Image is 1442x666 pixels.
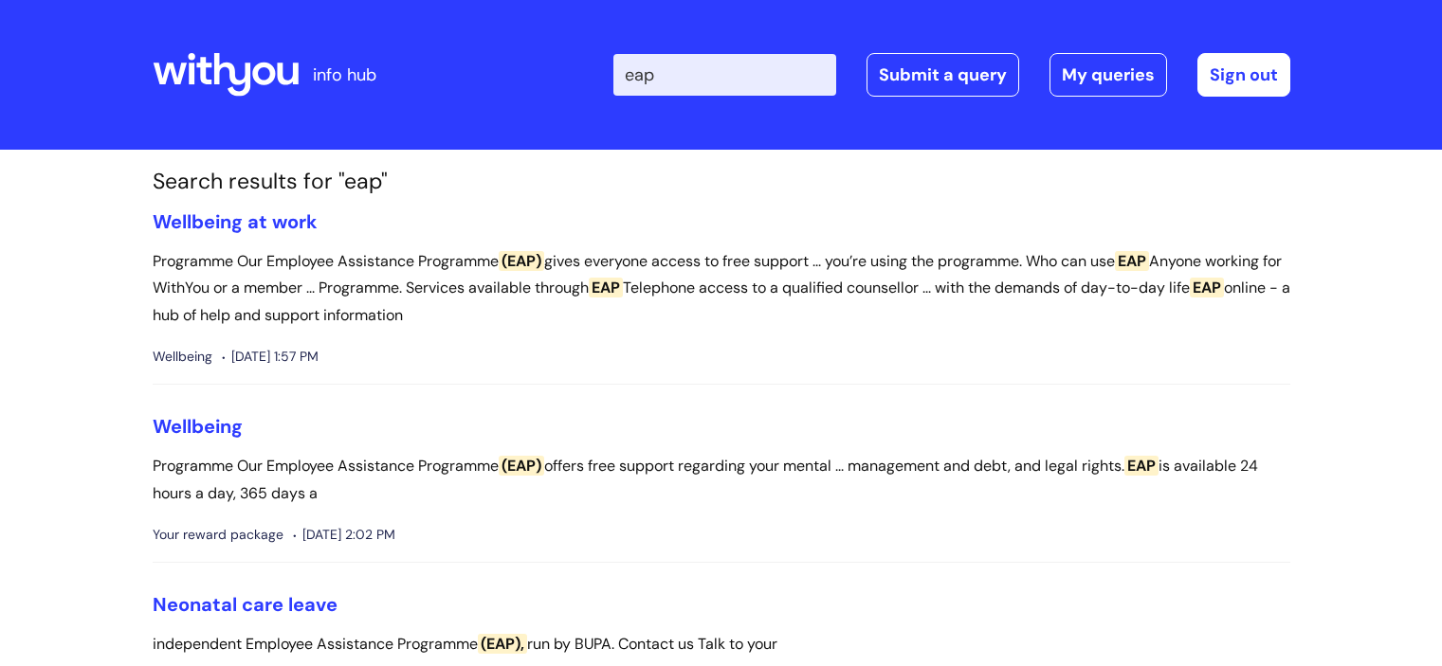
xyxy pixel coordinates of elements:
[153,414,243,439] a: Wellbeing
[499,251,544,271] span: (EAP)
[293,523,395,547] span: [DATE] 2:02 PM
[153,169,1290,195] h1: Search results for "eap"
[1050,53,1167,97] a: My queries
[153,209,318,234] a: Wellbeing at work
[313,60,376,90] p: info hub
[153,453,1290,508] p: Programme Our Employee Assistance Programme offers free support regarding your mental ... managem...
[1124,456,1159,476] span: EAP
[153,523,283,547] span: Your reward package
[1197,53,1290,97] a: Sign out
[478,634,527,654] span: (EAP),
[153,631,1290,658] p: independent Employee Assistance Programme run by BUPA. Contact us Talk to your
[867,53,1019,97] a: Submit a query
[499,456,544,476] span: (EAP)
[589,278,623,297] span: EAP
[153,345,212,369] span: Wellbeing
[153,592,338,617] a: Neonatal care leave
[222,345,319,369] span: [DATE] 1:57 PM
[1190,278,1224,297] span: EAP
[613,53,1290,97] div: | -
[153,248,1290,330] p: Programme Our Employee Assistance Programme gives everyone access to free support ... you’re usin...
[613,54,836,96] input: Search
[1115,251,1149,271] span: EAP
